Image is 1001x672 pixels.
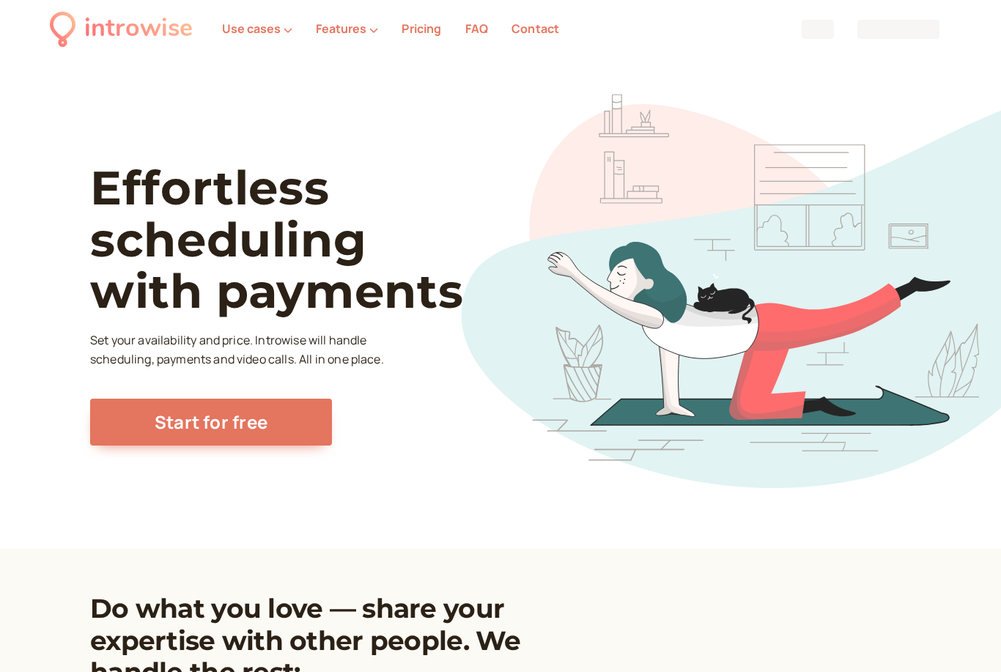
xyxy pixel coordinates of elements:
a: Pricing [402,21,441,37]
p: Set your availability and price. Introwise will handle scheduling, payments and video calls. All ... [90,331,388,369]
button: Use cases [222,22,292,35]
a: Start for free [90,399,332,446]
span: Loading... [802,20,834,39]
div: introwise [84,9,193,49]
a: FAQ [465,21,488,37]
button: Features [316,22,378,35]
a: introwise [50,9,193,49]
a: Contact [511,21,559,37]
span: Loading... [857,20,939,39]
h1: Effortless scheduling with payments [90,162,516,317]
